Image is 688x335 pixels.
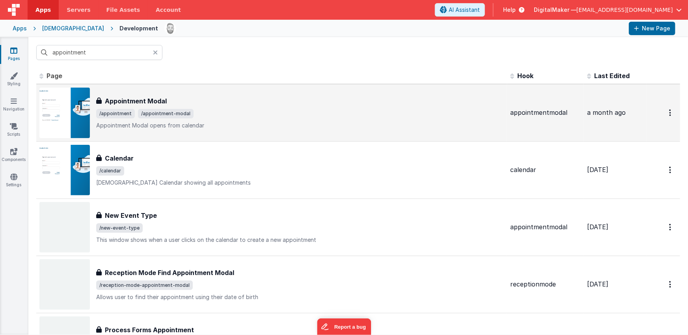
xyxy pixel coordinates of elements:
[105,325,194,335] h3: Process Forms Appointment
[138,109,194,118] span: /appointment-modal
[435,3,485,17] button: AI Assistant
[317,318,371,335] iframe: Marker.io feedback button
[67,6,90,14] span: Servers
[106,6,140,14] span: File Assets
[587,166,608,174] span: [DATE]
[664,219,677,235] button: Options
[629,22,675,35] button: New Page
[96,236,504,244] p: This window shows when a user clicks on the calendar to create a new appointment
[576,6,673,14] span: [EMAIL_ADDRESS][DOMAIN_NAME]
[96,223,143,233] span: /new-event-type
[534,6,576,14] span: DigitalMaker —
[119,24,158,32] div: Development
[96,179,504,187] p: [DEMOGRAPHIC_DATA] Calendar showing all appointments
[105,268,234,277] h3: Reception Mode Find Appointment Modal
[47,72,62,80] span: Page
[664,276,677,292] button: Options
[534,6,682,14] button: DigitalMaker — [EMAIL_ADDRESS][DOMAIN_NAME]
[587,109,626,116] span: a month ago
[96,122,504,129] p: Appointment Modal opens from calendar
[165,23,176,34] img: 338b8ff906eeea576da06f2fc7315c1b
[42,24,104,32] div: [DEMOGRAPHIC_DATA]
[96,281,193,290] span: /reception-mode-appointment-modal
[587,223,608,231] span: [DATE]
[664,105,677,121] button: Options
[510,223,581,232] div: appointmentmodal
[105,153,134,163] h3: Calendar
[503,6,516,14] span: Help
[35,6,51,14] span: Apps
[105,96,167,106] h3: Appointment Modal
[510,280,581,289] div: receptionmode
[517,72,533,80] span: Hook
[96,293,504,301] p: Allows user to find their appointment using their date of birth
[510,165,581,174] div: calendar
[96,166,124,176] span: /calendar
[664,162,677,178] button: Options
[13,24,27,32] div: Apps
[36,45,162,60] input: Search pages, id's ...
[510,108,581,117] div: appointmentmodal
[96,109,135,118] span: /appointment
[449,6,480,14] span: AI Assistant
[105,211,157,220] h3: New Event Type
[594,72,630,80] span: Last Edited
[587,280,608,288] span: [DATE]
